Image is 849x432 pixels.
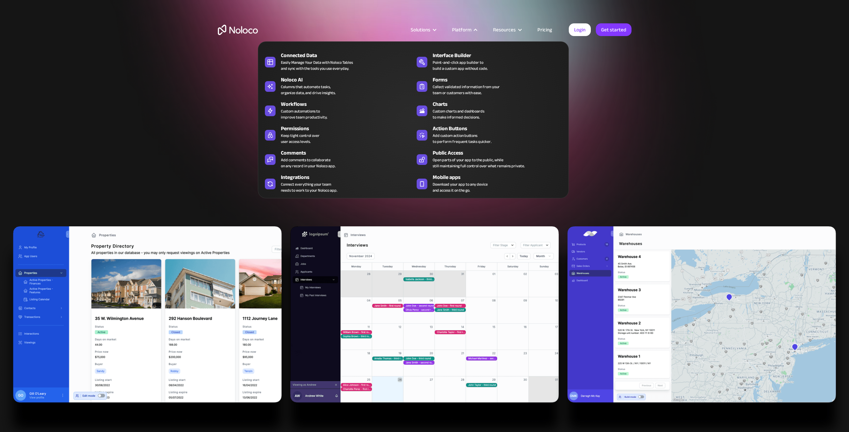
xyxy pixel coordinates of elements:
div: Add comments to collaborate on any record in your Noloco app. [281,157,336,169]
div: Connect everything your team needs to work to your Noloco app. [281,181,337,193]
a: FormsCollect validated information from yourteam or customers with ease. [413,74,565,97]
nav: Platform [258,32,569,198]
div: Platform [452,25,471,34]
a: Public AccessOpen parts of your app to the public, whilestill maintaining full control over what ... [413,148,565,170]
div: Action Buttons [433,125,568,133]
div: Workflows [281,100,416,108]
div: Point-and-click app builder to build a custom app without code. [433,59,488,71]
div: Integrations [281,173,416,181]
a: IntegrationsConnect everything your teamneeds to work to your Noloco app. [262,172,413,195]
a: ChartsCustom charts and dashboardsto make informed decisions. [413,99,565,122]
div: Add custom action buttons to perform frequent tasks quicker. [433,133,491,145]
div: Custom automations to improve team productivity. [281,108,327,120]
a: Noloco AIColumns that automate tasks,organize data, and drive insights. [262,74,413,97]
div: Platform [444,25,485,34]
div: Forms [433,76,568,84]
a: PermissionsKeep tight control overuser access levels. [262,123,413,146]
div: Columns that automate tasks, organize data, and drive insights. [281,84,336,96]
div: Resources [485,25,529,34]
div: Collect validated information from your team or customers with ease. [433,84,500,96]
div: Connected Data [281,51,416,59]
div: Keep tight control over user access levels. [281,133,320,145]
div: Mobile apps [433,173,568,181]
div: Comments [281,149,416,157]
a: Connected DataEasily Manage Your Data with Noloco Tablesand sync with the tools you use everyday. [262,50,413,73]
div: Charts [433,100,568,108]
a: CommentsAdd comments to collaborateon any record in your Noloco app. [262,148,413,170]
a: Get started [596,23,631,36]
div: Solutions [402,25,444,34]
div: Easily Manage Your Data with Noloco Tables and sync with the tools you use everyday. [281,59,353,71]
div: Solutions [411,25,430,34]
a: Action ButtonsAdd custom action buttonsto perform frequent tasks quicker. [413,123,565,146]
div: Noloco AI [281,76,416,84]
a: Login [569,23,591,36]
span: Download your app to any device and access it on the go. [433,181,488,193]
a: Pricing [529,25,560,34]
h1: Start Building Your Perfect App with Ready-to-Use Templates [218,73,631,114]
div: Interface Builder [433,51,568,59]
div: Custom charts and dashboards to make informed decisions. [433,108,484,120]
a: Mobile appsDownload your app to any deviceand access it on the go. [413,172,565,195]
div: Public Access [433,149,568,157]
a: home [218,25,258,35]
div: Permissions [281,125,416,133]
div: Open parts of your app to the public, while still maintaining full control over what remains priv... [433,157,525,169]
a: Interface BuilderPoint-and-click app builder tobuild a custom app without code. [413,50,565,73]
div: Resources [493,25,516,34]
a: WorkflowsCustom automations toimprove team productivity. [262,99,413,122]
